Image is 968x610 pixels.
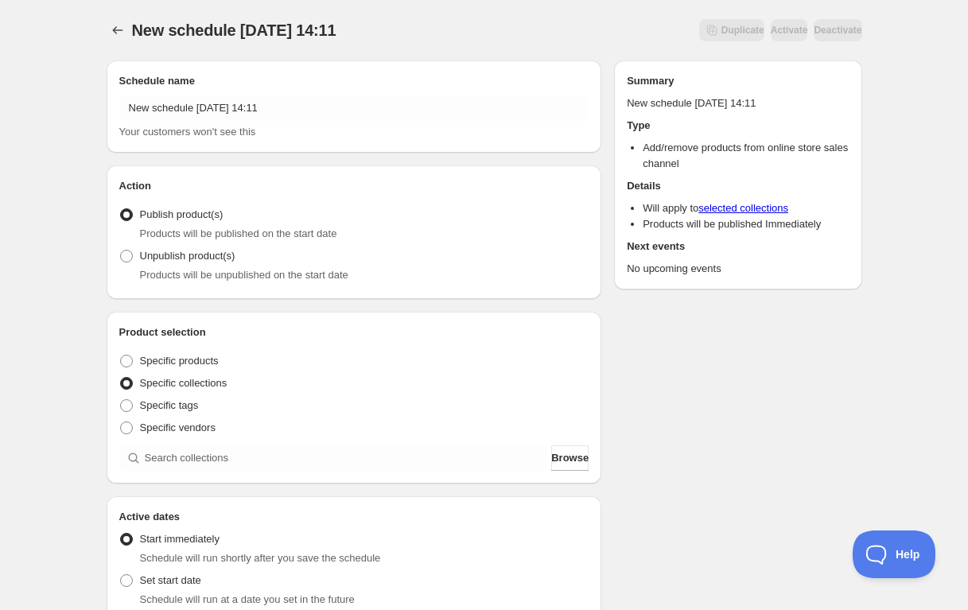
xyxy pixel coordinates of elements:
[627,118,849,134] h2: Type
[551,450,589,466] span: Browse
[140,552,381,564] span: Schedule will run shortly after you save the schedule
[119,324,589,340] h2: Product selection
[140,269,348,281] span: Products will be unpublished on the start date
[853,530,936,578] iframe: Toggle Customer Support
[551,445,589,471] button: Browse
[140,422,216,433] span: Specific vendors
[627,178,849,194] h2: Details
[140,593,355,605] span: Schedule will run at a date you set in the future
[140,399,199,411] span: Specific tags
[140,355,219,367] span: Specific products
[140,377,227,389] span: Specific collections
[627,239,849,254] h2: Next events
[140,574,201,586] span: Set start date
[107,19,129,41] button: Schedules
[119,126,256,138] span: Your customers won't see this
[145,445,549,471] input: Search collections
[627,73,849,89] h2: Summary
[140,208,224,220] span: Publish product(s)
[119,73,589,89] h2: Schedule name
[132,21,336,39] span: New schedule [DATE] 14:11
[140,533,220,545] span: Start immediately
[119,178,589,194] h2: Action
[643,216,849,232] li: Products will be published Immediately
[627,261,849,277] p: No upcoming events
[643,200,849,216] li: Will apply to
[627,95,849,111] p: New schedule [DATE] 14:11
[643,140,849,172] li: Add/remove products from online store sales channel
[140,250,235,262] span: Unpublish product(s)
[698,202,788,214] a: selected collections
[119,509,589,525] h2: Active dates
[140,227,337,239] span: Products will be published on the start date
